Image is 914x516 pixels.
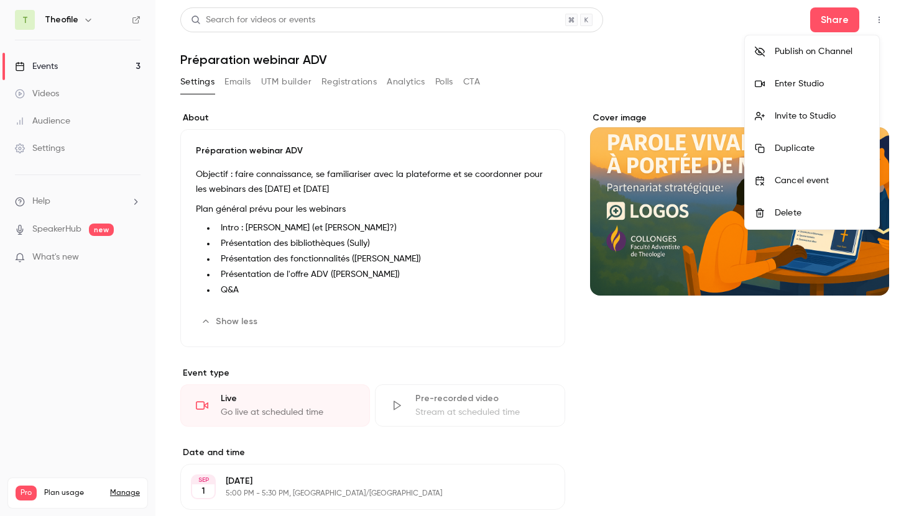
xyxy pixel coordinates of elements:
[775,78,869,90] div: Enter Studio
[775,45,869,58] div: Publish on Channel
[775,110,869,122] div: Invite to Studio
[775,174,869,187] div: Cancel event
[775,142,869,155] div: Duplicate
[775,207,869,219] div: Delete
